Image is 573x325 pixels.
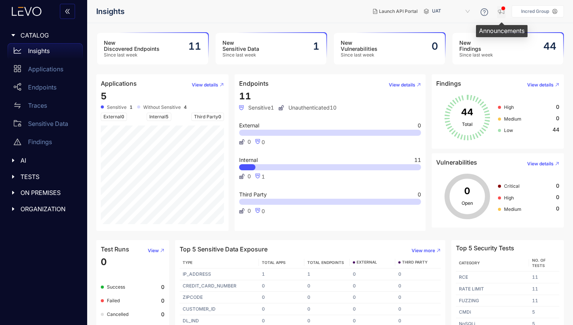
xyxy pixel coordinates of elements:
[239,80,269,87] h4: Endpoints
[14,102,21,109] span: swap
[313,41,319,52] h2: 1
[556,104,559,110] span: 0
[357,260,377,265] span: EXTERNAL
[166,114,169,119] span: 5
[402,260,427,265] span: THIRD PARTY
[350,280,395,292] td: 0
[350,292,395,303] td: 0
[218,114,221,119] span: 0
[261,173,265,180] span: 1
[161,298,164,304] b: 0
[20,157,77,164] span: AI
[553,127,559,133] span: 44
[476,25,528,37] div: Announcements
[527,82,554,88] span: View details
[350,268,395,280] td: 0
[186,79,224,91] button: View details
[28,47,50,54] p: Insights
[148,248,159,253] span: View
[184,105,187,110] b: 4
[259,292,304,303] td: 0
[341,40,377,52] h3: New Vulnerabilities
[121,114,124,119] span: 0
[432,5,471,17] span: UAT
[20,32,77,39] span: CATALOG
[8,116,83,134] a: Sensitive Data
[556,183,559,189] span: 0
[107,298,120,303] span: Failed
[504,104,514,110] span: High
[504,206,521,212] span: Medium
[183,260,193,265] span: TYPE
[8,134,83,152] a: Findings
[395,268,441,280] td: 0
[8,43,83,61] a: Insights
[261,139,265,145] span: 0
[104,40,160,52] h3: New Discovered Endpoints
[504,127,513,133] span: Low
[412,248,435,253] span: View more
[11,190,16,195] span: caret-right
[350,303,395,315] td: 0
[11,174,16,179] span: caret-right
[104,52,160,58] span: Since last week
[5,185,83,201] div: ON PREMISES
[191,113,224,121] span: Third Party
[456,283,529,295] td: RATE LIMIT
[247,208,251,214] span: 0
[367,5,424,17] button: Launch API Portal
[222,40,259,52] h3: New Sensitive Data
[456,245,514,251] h4: Top 5 Security Tests
[101,113,127,121] span: External
[239,105,274,111] span: Sensitive 1
[436,159,477,166] h4: Vulnerabilities
[432,41,438,52] h2: 0
[20,189,77,196] span: ON PREMISES
[521,158,559,170] button: View details
[28,102,47,109] p: Traces
[239,192,267,197] span: Third Party
[8,80,83,98] a: Endpoints
[261,208,265,214] span: 0
[529,306,559,318] td: 5
[279,105,337,111] span: Unauthenticated 10
[529,295,559,307] td: 11
[259,303,304,315] td: 0
[556,115,559,121] span: 0
[161,284,164,290] b: 0
[259,280,304,292] td: 0
[247,173,251,179] span: 0
[414,157,421,163] span: 11
[304,292,350,303] td: 0
[456,272,529,283] td: RCE
[20,206,77,212] span: ORGANIZATION
[304,303,350,315] td: 0
[28,138,52,145] p: Findings
[262,260,286,265] span: TOTAL APPS
[304,280,350,292] td: 0
[147,113,171,121] span: Internal
[239,157,258,163] span: Internal
[161,311,164,317] b: 0
[521,79,559,91] button: View details
[180,303,259,315] td: CUSTOMER_ID
[20,173,77,180] span: TESTS
[8,98,83,116] a: Traces
[436,80,461,87] h4: Findings
[556,194,559,200] span: 0
[107,311,128,317] span: Cancelled
[341,52,377,58] span: Since last week
[556,206,559,212] span: 0
[504,195,514,201] span: High
[5,27,83,43] div: CATALOG
[456,306,529,318] td: CMDi
[456,295,529,307] td: FUZZING
[521,9,549,14] p: Incred Group
[247,139,251,145] span: 0
[304,268,350,280] td: 1
[459,52,493,58] span: Since last week
[107,105,127,110] span: Sensitive
[379,9,418,14] span: Launch API Portal
[107,284,125,290] span: Success
[8,61,83,80] a: Applications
